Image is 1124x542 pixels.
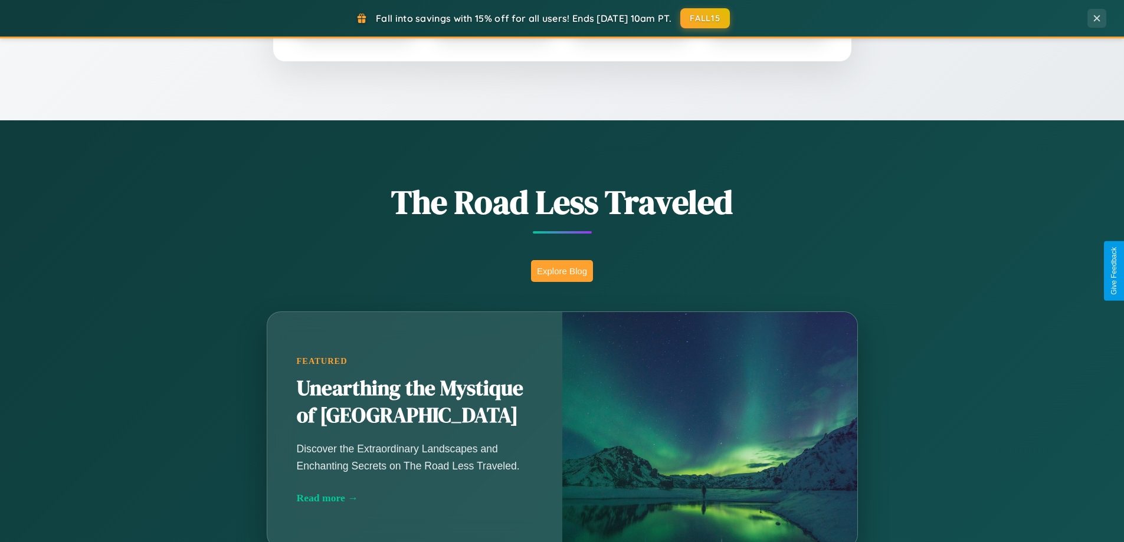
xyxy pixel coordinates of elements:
span: Fall into savings with 15% off for all users! Ends [DATE] 10am PT. [376,12,671,24]
div: Give Feedback [1110,247,1118,295]
div: Read more → [297,492,533,504]
button: Explore Blog [531,260,593,282]
h2: Unearthing the Mystique of [GEOGRAPHIC_DATA] [297,375,533,429]
button: FALL15 [680,8,730,28]
h1: The Road Less Traveled [208,179,916,225]
div: Featured [297,356,533,366]
p: Discover the Extraordinary Landscapes and Enchanting Secrets on The Road Less Traveled. [297,441,533,474]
